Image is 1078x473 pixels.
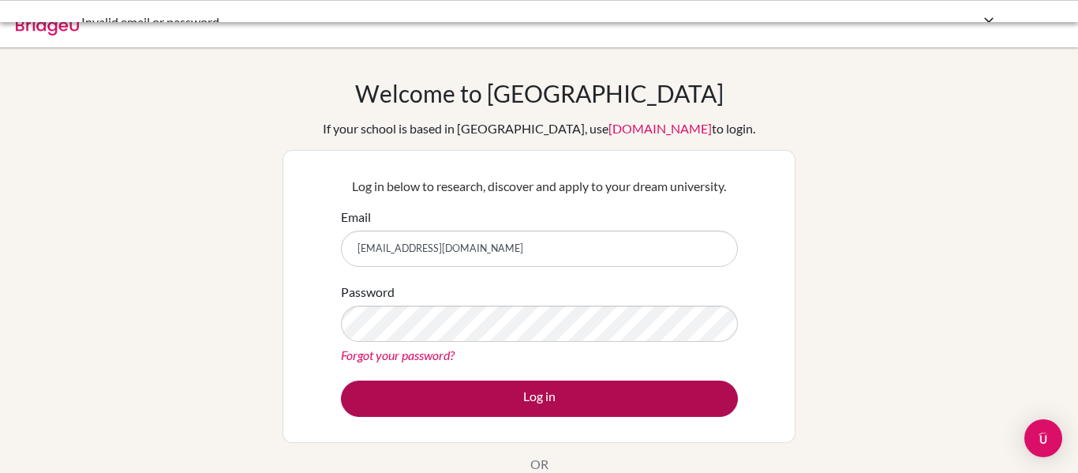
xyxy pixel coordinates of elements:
button: Log in [341,381,738,417]
p: Log in below to research, discover and apply to your dream university. [341,177,738,196]
a: Forgot your password? [341,347,455,362]
img: Bridge-U [16,10,79,36]
label: Email [341,208,371,227]
h1: Welcome to [GEOGRAPHIC_DATA] [355,79,724,107]
a: [DOMAIN_NAME] [608,121,712,136]
label: Password [341,283,395,302]
div: If your school is based in [GEOGRAPHIC_DATA], use to login. [323,119,755,138]
div: Open Intercom Messenger [1024,419,1062,457]
div: Invalid email or password. [81,13,760,32]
